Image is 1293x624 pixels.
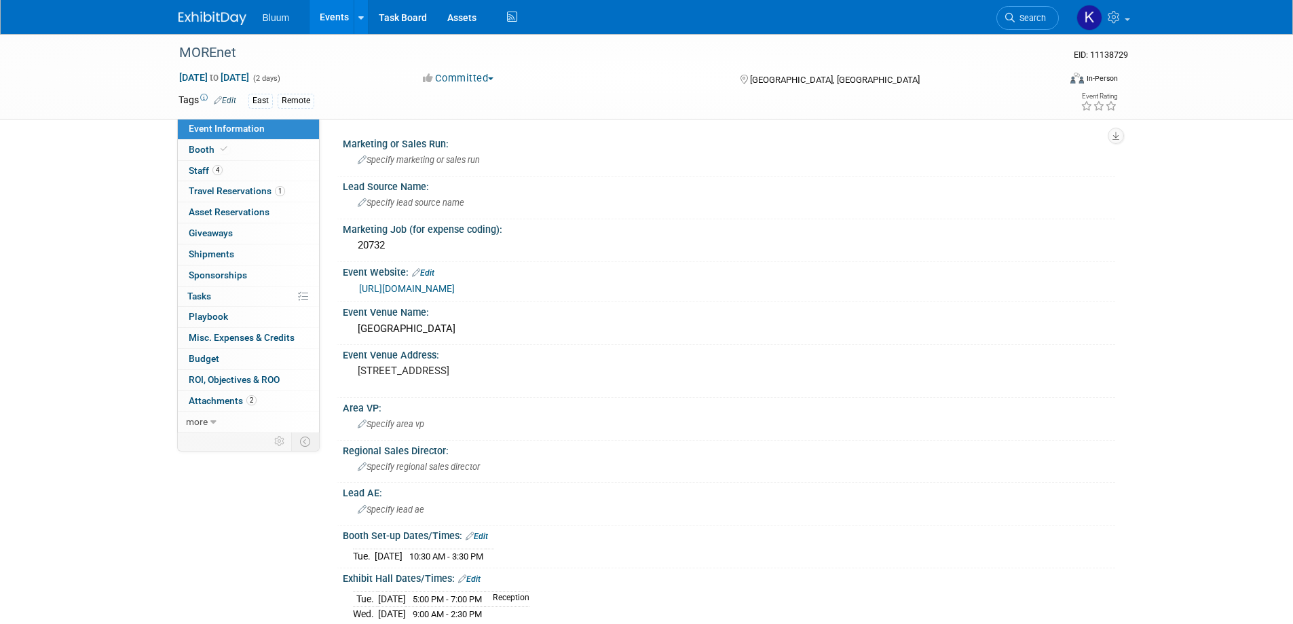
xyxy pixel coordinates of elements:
span: Specify marketing or sales run [358,155,480,165]
td: [DATE] [378,606,406,621]
span: Shipments [189,249,234,259]
span: (2 days) [252,74,280,83]
a: Shipments [178,244,319,265]
img: ExhibitDay [179,12,246,25]
div: Event Venue Name: [343,302,1115,319]
span: Bluum [263,12,290,23]
a: Tasks [178,287,319,307]
div: Marketing or Sales Run: [343,134,1115,151]
td: Wed. [353,606,378,621]
td: Reception [485,591,529,606]
a: Budget [178,349,319,369]
span: Attachments [189,395,257,406]
span: Tasks [187,291,211,301]
span: Budget [189,353,219,364]
img: Kellie Noller [1076,5,1102,31]
span: 1 [275,186,285,196]
img: Format-Inperson.png [1070,73,1084,84]
a: Event Information [178,119,319,139]
span: Playbook [189,311,228,322]
span: Travel Reservations [189,185,285,196]
span: 2 [246,395,257,405]
span: Giveaways [189,227,233,238]
div: Lead AE: [343,483,1115,500]
span: Sponsorships [189,270,247,280]
span: Specify lead ae [358,504,424,515]
div: Lead Source Name: [343,177,1115,194]
span: Staff [189,165,223,176]
td: Tags [179,93,236,109]
i: Booth reservation complete [221,145,227,153]
span: Search [1015,13,1046,23]
td: [DATE] [375,549,402,563]
a: Attachments2 [178,391,319,411]
div: Remote [278,94,314,108]
pre: [STREET_ADDRESS] [358,365,650,377]
div: Event Rating [1081,93,1117,100]
td: Tue. [353,591,378,606]
span: to [208,72,221,83]
a: Booth [178,140,319,160]
div: Booth Set-up Dates/Times: [343,526,1115,543]
span: Event Information [189,123,265,134]
div: In-Person [1086,73,1118,84]
div: 20732 [353,235,1105,256]
div: MOREnet [174,41,1038,65]
span: [GEOGRAPHIC_DATA], [GEOGRAPHIC_DATA] [750,75,920,85]
span: Misc. Expenses & Credits [189,332,295,343]
span: Asset Reservations [189,206,269,217]
a: Edit [458,574,481,584]
div: Regional Sales Director: [343,441,1115,458]
div: Event Venue Address: [343,345,1115,362]
a: Asset Reservations [178,202,319,223]
a: Staff4 [178,161,319,181]
div: Event Format [979,71,1119,91]
a: Edit [412,268,434,278]
span: Specify area vp [358,419,424,429]
span: 9:00 AM - 2:30 PM [413,609,482,619]
span: Booth [189,144,230,155]
a: Playbook [178,307,319,327]
div: Event Website: [343,262,1115,280]
a: Sponsorships [178,265,319,286]
a: Edit [466,532,488,541]
td: [DATE] [378,591,406,606]
span: Specify lead source name [358,198,464,208]
a: Travel Reservations1 [178,181,319,202]
a: more [178,412,319,433]
a: Giveaways [178,223,319,244]
span: 4 [212,165,223,175]
span: more [186,416,208,427]
a: ROI, Objectives & ROO [178,370,319,390]
div: Exhibit Hall Dates/Times: [343,568,1115,586]
span: Specify regional sales director [358,462,480,472]
span: [DATE] [DATE] [179,71,250,84]
div: [GEOGRAPHIC_DATA] [353,318,1105,339]
td: Tue. [353,549,375,563]
div: East [248,94,273,108]
span: 10:30 AM - 3:30 PM [409,551,483,562]
a: Edit [214,96,236,105]
span: ROI, Objectives & ROO [189,374,280,385]
div: Marketing Job (for expense coding): [343,219,1115,236]
span: 5:00 PM - 7:00 PM [413,594,482,604]
div: Area VP: [343,398,1115,415]
a: Misc. Expenses & Credits [178,328,319,348]
td: Toggle Event Tabs [291,433,319,450]
a: Search [996,6,1059,30]
td: Personalize Event Tab Strip [268,433,292,450]
a: [URL][DOMAIN_NAME] [359,283,455,294]
span: Event ID: 11138729 [1074,50,1128,60]
button: Committed [418,71,499,86]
